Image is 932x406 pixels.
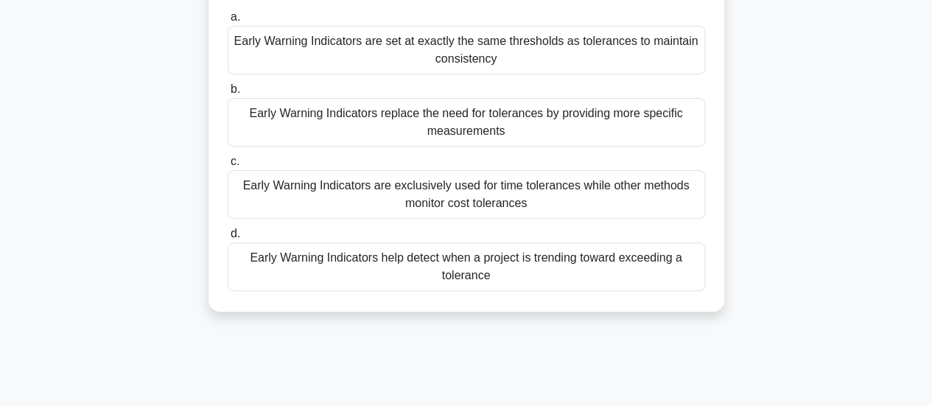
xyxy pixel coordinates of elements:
span: b. [231,83,240,95]
span: c. [231,155,239,167]
span: a. [231,10,240,23]
span: d. [231,227,240,239]
div: Early Warning Indicators replace the need for tolerances by providing more specific measurements [228,98,705,147]
div: Early Warning Indicators are exclusively used for time tolerances while other methods monitor cos... [228,170,705,219]
div: Early Warning Indicators help detect when a project is trending toward exceeding a tolerance [228,242,705,291]
div: Early Warning Indicators are set at exactly the same thresholds as tolerances to maintain consist... [228,26,705,74]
